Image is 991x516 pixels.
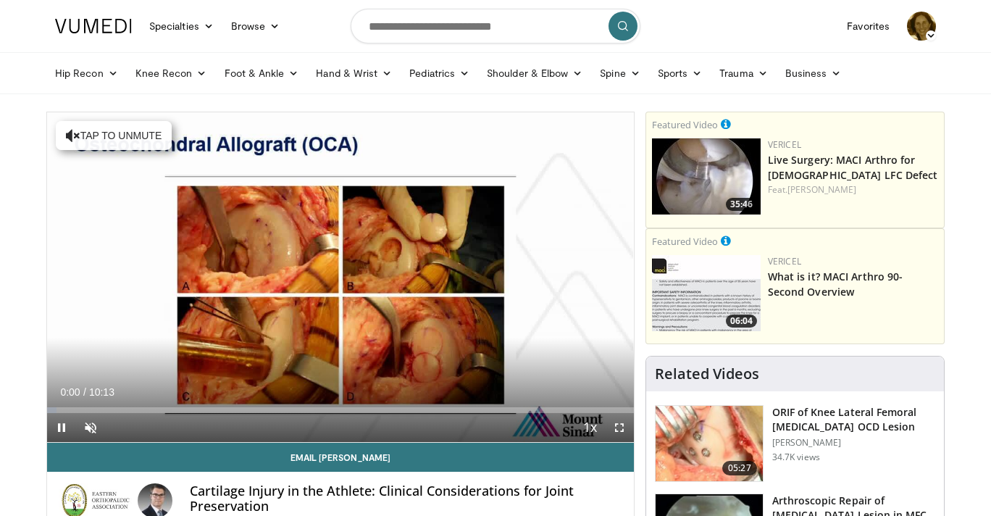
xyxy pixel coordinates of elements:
[47,112,634,443] video-js: Video Player
[787,183,856,196] a: [PERSON_NAME]
[768,183,938,196] div: Feat.
[652,255,761,331] img: aa6cc8ed-3dbf-4b6a-8d82-4a06f68b6688.150x105_q85_crop-smart_upscale.jpg
[655,365,759,383] h4: Related Videos
[56,121,172,150] button: Tap to unmute
[47,443,634,472] a: Email [PERSON_NAME]
[222,12,289,41] a: Browse
[768,153,938,182] a: Live Surgery: MACI Arthro for [DEMOGRAPHIC_DATA] LFC Defect
[768,138,801,151] a: Vericel
[478,59,591,88] a: Shoulder & Elbow
[127,59,216,88] a: Knee Recon
[772,437,935,449] p: [PERSON_NAME]
[768,255,801,267] a: Vericel
[652,235,718,248] small: Featured Video
[722,461,757,475] span: 05:27
[216,59,308,88] a: Foot & Ankle
[190,483,622,515] h4: Cartilage Injury in the Athlete: Clinical Considerations for Joint Preservation
[46,59,127,88] a: Hip Recon
[307,59,401,88] a: Hand & Wrist
[47,407,634,413] div: Progress Bar
[907,12,936,41] img: Avatar
[576,413,605,442] button: Playback Rate
[591,59,648,88] a: Spine
[47,413,76,442] button: Pause
[89,386,114,398] span: 10:13
[652,138,761,215] a: 35:46
[652,118,718,131] small: Featured Video
[83,386,86,398] span: /
[652,138,761,215] img: eb023345-1e2d-4374-a840-ddbc99f8c97c.150x105_q85_crop-smart_upscale.jpg
[726,198,757,211] span: 35:46
[649,59,711,88] a: Sports
[711,59,777,88] a: Trauma
[726,315,757,328] span: 06:04
[55,19,132,33] img: VuMedi Logo
[605,413,634,442] button: Fullscreen
[652,255,761,331] a: 06:04
[351,9,640,43] input: Search topics, interventions
[76,413,105,442] button: Unmute
[838,12,898,41] a: Favorites
[772,451,820,463] p: 34.7K views
[772,405,935,434] h3: ORIF of Knee Lateral Femoral [MEDICAL_DATA] OCD Lesion
[656,406,763,481] img: 11215_3.png.150x105_q85_crop-smart_upscale.jpg
[141,12,222,41] a: Specialties
[768,270,903,299] a: What is it? MACI Arthro 90-Second Overview
[655,405,935,482] a: 05:27 ORIF of Knee Lateral Femoral [MEDICAL_DATA] OCD Lesion [PERSON_NAME] 34.7K views
[777,59,850,88] a: Business
[60,386,80,398] span: 0:00
[401,59,478,88] a: Pediatrics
